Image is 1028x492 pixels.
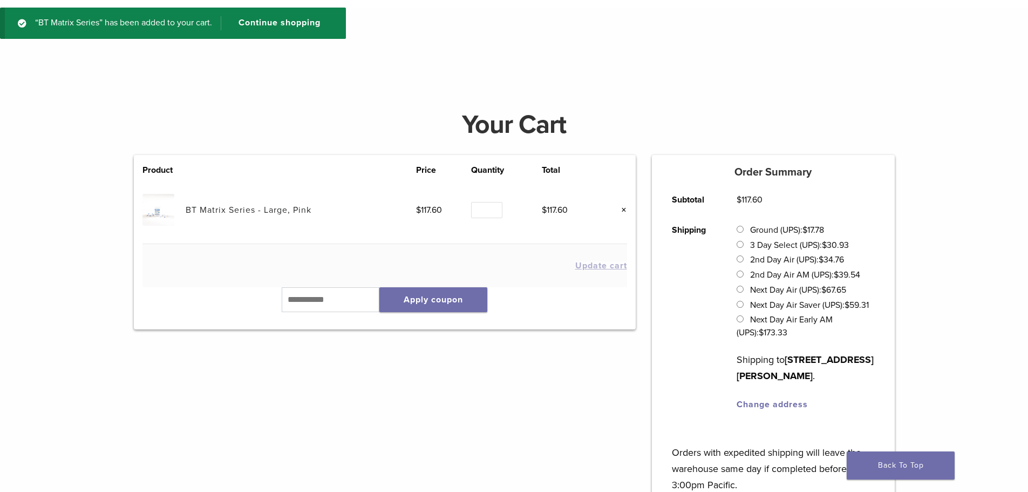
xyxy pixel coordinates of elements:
th: Shipping [660,215,725,420]
bdi: 117.60 [737,194,763,205]
label: Next Day Air Saver (UPS): [750,300,869,311]
span: $ [737,194,741,205]
bdi: 67.65 [821,285,846,295]
a: Remove this item [613,203,627,217]
span: $ [759,327,764,338]
th: Subtotal [660,185,725,215]
th: Total [542,164,597,177]
th: Price [416,164,472,177]
span: $ [819,254,823,265]
label: Next Day Air (UPS): [750,285,846,295]
label: Ground (UPS): [750,225,824,235]
a: Change address [737,399,808,410]
label: 2nd Day Air (UPS): [750,254,844,265]
th: Product [142,164,186,177]
span: $ [802,225,807,235]
span: $ [542,205,547,215]
span: $ [845,300,849,311]
span: $ [834,269,839,280]
bdi: 173.33 [759,327,787,338]
label: Next Day Air Early AM (UPS): [737,314,832,338]
bdi: 30.93 [822,240,849,251]
span: $ [822,240,827,251]
span: $ [821,285,826,295]
bdi: 117.60 [542,205,568,215]
bdi: 39.54 [834,269,860,280]
bdi: 117.60 [416,205,442,215]
span: $ [416,205,421,215]
bdi: 34.76 [819,254,844,265]
p: Shipping to . [737,352,874,384]
bdi: 17.78 [802,225,824,235]
button: Update cart [575,261,627,270]
label: 2nd Day Air AM (UPS): [750,269,860,280]
a: BT Matrix Series - Large, Pink [186,205,311,215]
a: Back To Top [847,451,955,480]
button: Apply coupon [379,287,487,312]
img: BT Matrix Series - Large, Pink [142,194,174,226]
th: Quantity [471,164,541,177]
label: 3 Day Select (UPS): [750,240,849,251]
bdi: 59.31 [845,300,869,311]
strong: [STREET_ADDRESS][PERSON_NAME] [737,354,874,382]
a: Continue shopping [221,16,329,30]
h1: Your Cart [126,112,903,138]
h5: Order Summary [652,166,895,179]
